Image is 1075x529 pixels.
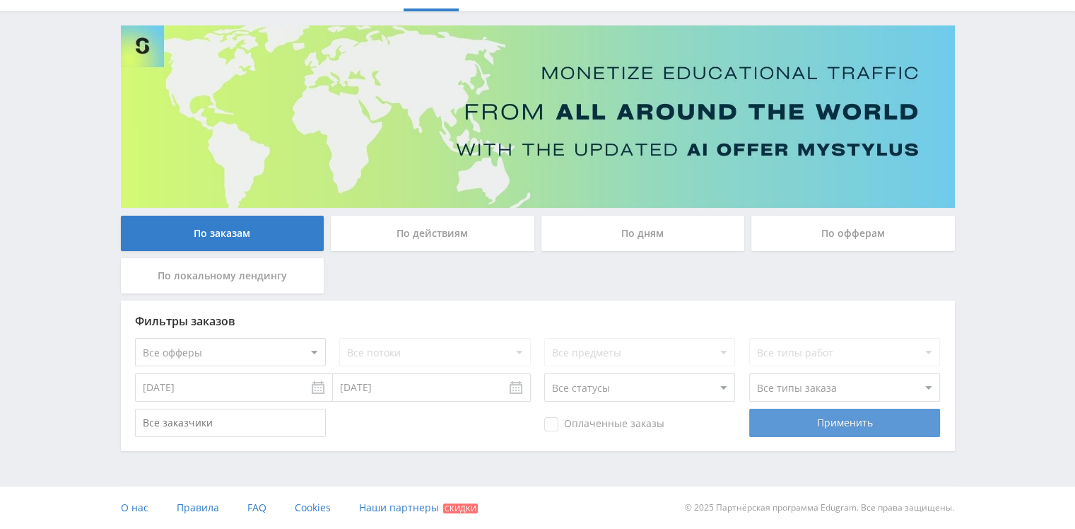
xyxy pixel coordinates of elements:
[121,216,324,251] div: По заказам
[121,25,955,208] img: Banner
[247,501,266,514] span: FAQ
[295,501,331,514] span: Cookies
[544,487,954,529] div: © 2025 Партнёрская программа Edugram. Все права защищены.
[121,501,148,514] span: О нас
[295,487,331,529] a: Cookies
[135,373,333,402] input: Use the arrow keys to pick a date
[544,417,664,431] span: Оплаченные заказы
[751,216,955,251] div: По офферам
[247,487,266,529] a: FAQ
[359,501,439,514] span: Наши партнеры
[443,504,478,513] span: Скидки
[177,501,219,514] span: Правила
[121,487,148,529] a: О нас
[749,409,940,437] div: Применить
[331,216,534,251] div: По действиям
[359,487,478,529] a: Наши партнеры Скидки
[135,315,941,327] div: Фильтры заказов
[121,258,324,293] div: По локальному лендингу
[541,216,745,251] div: По дням
[177,487,219,529] a: Правила
[135,409,326,437] input: Все заказчики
